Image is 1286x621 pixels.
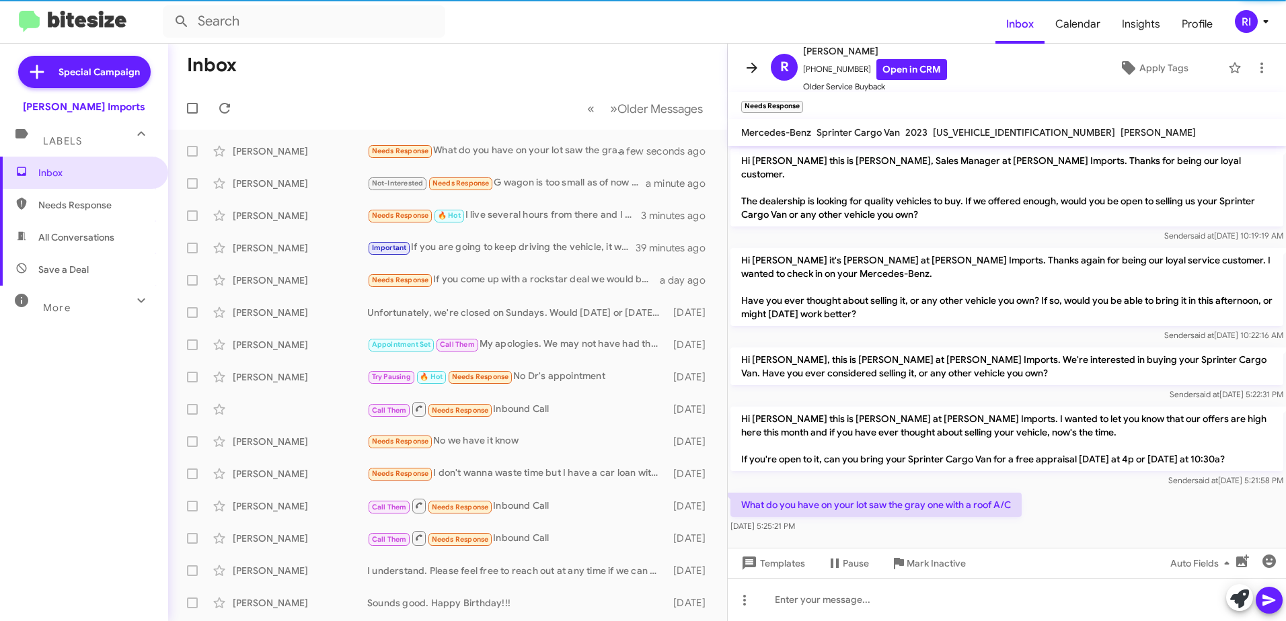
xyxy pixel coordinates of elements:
[587,100,595,117] span: «
[372,147,429,155] span: Needs Response
[1045,5,1111,44] a: Calendar
[730,347,1283,385] p: Hi [PERSON_NAME], this is [PERSON_NAME] at [PERSON_NAME] Imports. We're interested in buying your...
[667,403,716,416] div: [DATE]
[233,564,367,577] div: [PERSON_NAME]
[667,467,716,481] div: [DATE]
[880,551,977,575] button: Mark Inactive
[667,564,716,577] div: [DATE]
[43,302,71,314] span: More
[1235,10,1258,33] div: RI
[667,306,716,319] div: [DATE]
[1223,10,1271,33] button: RI
[1196,389,1219,399] span: said at
[233,177,367,190] div: [PERSON_NAME]
[730,407,1283,471] p: Hi [PERSON_NAME] this is [PERSON_NAME] at [PERSON_NAME] Imports. I wanted to let you know that ou...
[38,198,153,212] span: Needs Response
[367,433,667,449] div: No we have it know
[367,401,667,417] div: Inbound Call
[233,532,367,545] div: [PERSON_NAME]
[233,144,367,158] div: [PERSON_NAME]
[730,521,795,531] span: [DATE] 5:25:21 PM
[1160,551,1246,575] button: Auto Fields
[1164,231,1283,241] span: Sender [DATE] 10:19:19 AM
[1170,551,1235,575] span: Auto Fields
[579,95,603,122] button: Previous
[610,100,617,117] span: »
[580,95,711,122] nav: Page navigation example
[641,209,716,222] div: 3 minutes ago
[367,175,646,191] div: G wagon is too small as of now will all the kids. Maybe next year
[367,240,636,255] div: If you are going to keep driving the vehicle, it will be best to renew the registration to avoid ...
[1195,475,1218,485] span: said at
[432,503,489,511] span: Needs Response
[233,209,367,222] div: [PERSON_NAME]
[728,551,816,575] button: Templates
[372,437,429,446] span: Needs Response
[163,5,445,38] input: Search
[667,370,716,384] div: [DATE]
[420,372,443,381] span: 🔥 Hot
[667,532,716,545] div: [DATE]
[233,467,367,481] div: [PERSON_NAME]
[741,126,811,138] span: Mercedes-Benz
[233,338,367,351] div: [PERSON_NAME]
[617,101,703,116] span: Older Messages
[843,551,869,575] span: Pause
[1164,330,1283,340] span: Sender [DATE] 10:22:16 AM
[367,208,641,223] div: I live several hours from there and I work [DATE] anyhow
[803,43,947,59] span: [PERSON_NAME]
[432,535,489,544] span: Needs Response
[1171,5,1223,44] span: Profile
[1121,126,1196,138] span: [PERSON_NAME]
[372,211,429,220] span: Needs Response
[667,435,716,448] div: [DATE]
[646,177,716,190] div: a minute ago
[372,276,429,284] span: Needs Response
[372,503,407,511] span: Call Them
[995,5,1045,44] a: Inbox
[233,596,367,610] div: [PERSON_NAME]
[1168,475,1283,485] span: Sender [DATE] 5:21:58 PM
[602,95,711,122] button: Next
[667,596,716,610] div: [DATE]
[367,596,667,610] div: Sounds good. Happy Birthday!!!
[233,499,367,513] div: [PERSON_NAME]
[372,243,407,252] span: Important
[233,370,367,384] div: [PERSON_NAME]
[372,535,407,544] span: Call Them
[667,338,716,351] div: [DATE]
[367,564,667,577] div: I understand. Please feel free to reach out at any time if we can be of assistance
[432,179,490,188] span: Needs Response
[233,435,367,448] div: [PERSON_NAME]
[372,340,431,349] span: Appointment Set
[1139,56,1188,80] span: Apply Tags
[730,149,1283,226] p: Hi [PERSON_NAME] this is [PERSON_NAME], Sales Manager at [PERSON_NAME] Imports. Thanks for being ...
[233,241,367,255] div: [PERSON_NAME]
[1111,5,1171,44] span: Insights
[38,231,114,244] span: All Conversations
[730,248,1283,326] p: Hi [PERSON_NAME] it's [PERSON_NAME] at [PERSON_NAME] Imports. Thanks again for being our loyal se...
[440,340,475,349] span: Call Them
[372,469,429,478] span: Needs Response
[907,551,966,575] span: Mark Inactive
[367,369,667,384] div: No Dr's appointment
[367,466,667,481] div: I don't wanna waste time but I have a car loan with coastlife but I could've traded it in a year ...
[38,263,89,276] span: Save a Deal
[1085,56,1221,80] button: Apply Tags
[905,126,928,138] span: 2023
[187,54,237,76] h1: Inbox
[739,551,805,575] span: Templates
[876,59,947,80] a: Open in CRM
[23,100,145,114] div: [PERSON_NAME] Imports
[367,306,667,319] div: Unfortunately, we're closed on Sundays. Would [DATE] or [DATE] work out for you? And yes, for a f...
[933,126,1115,138] span: [US_VEHICLE_IDENTIFICATION_NUMBER]
[452,372,509,381] span: Needs Response
[780,56,789,78] span: R
[1190,330,1214,340] span: said at
[18,56,151,88] a: Special Campaign
[367,272,660,288] div: If you come up with a rockstar deal we would be open to purchasing something with you guys in sam...
[59,65,140,79] span: Special Campaign
[803,59,947,80] span: [PHONE_NUMBER]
